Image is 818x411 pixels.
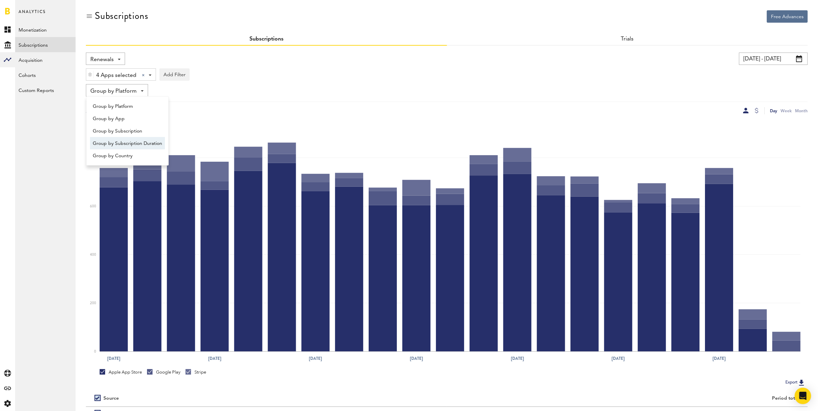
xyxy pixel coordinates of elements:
[795,107,808,114] div: Month
[90,100,165,112] a: Group by Platform
[90,149,165,162] a: Group by Country
[103,396,119,401] div: Source
[15,82,76,98] a: Custom Reports
[93,125,162,137] span: Group by Subscription
[410,355,423,362] text: [DATE]
[186,369,206,375] div: Stripe
[86,69,94,80] div: Delete
[107,355,120,362] text: [DATE]
[309,355,322,362] text: [DATE]
[767,10,808,23] button: Free Advances
[93,138,162,149] span: Group by Subscription Duration
[713,355,726,362] text: [DATE]
[19,8,46,22] span: Analytics
[14,5,39,11] span: Support
[511,355,524,362] text: [DATE]
[781,107,792,114] div: Week
[90,253,96,256] text: 400
[93,113,162,125] span: Group by App
[797,378,806,387] img: Export
[90,112,165,125] a: Group by App
[770,107,777,114] div: Day
[93,150,162,162] span: Group by Country
[90,85,137,97] span: Group by Platform
[783,378,808,387] button: Export
[208,355,221,362] text: [DATE]
[15,52,76,67] a: Acquisition
[90,205,96,208] text: 600
[142,74,145,77] div: Clear
[456,396,799,401] div: Period total
[100,369,142,375] div: Apple App Store
[88,72,92,77] img: trash_awesome_blue.svg
[93,101,162,112] span: Group by Platform
[94,350,96,353] text: 0
[90,125,165,137] a: Group by Subscription
[90,137,165,149] a: Group by Subscription Duration
[249,36,283,42] a: Subscriptions
[90,301,96,305] text: 200
[96,70,136,81] span: 4 Apps selected
[95,10,148,21] div: Subscriptions
[15,22,76,37] a: Monetization
[147,369,180,375] div: Google Play
[15,37,76,52] a: Subscriptions
[159,68,190,81] button: Add Filter
[90,54,114,66] span: Renewals
[612,355,625,362] text: [DATE]
[621,36,634,42] a: Trials
[795,388,811,404] div: Open Intercom Messenger
[15,67,76,82] a: Cohorts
